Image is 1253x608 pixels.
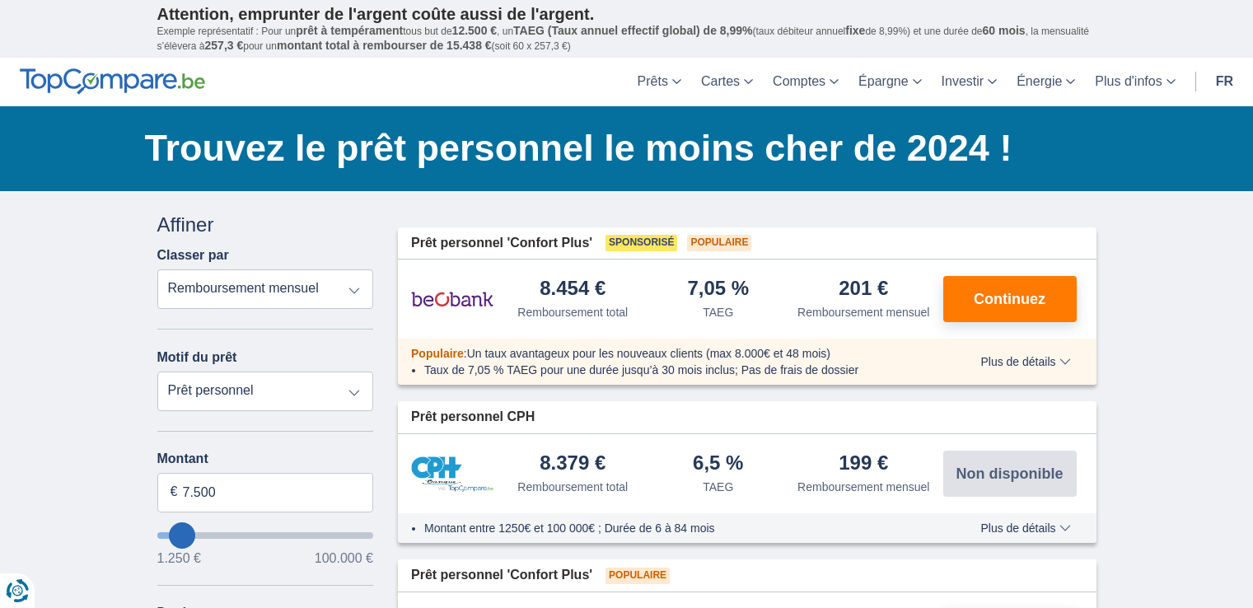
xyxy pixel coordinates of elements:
span: Continuez [974,292,1045,306]
p: Attention, emprunter de l'argent coûte aussi de l'argent. [157,4,1096,24]
span: Prêt personnel 'Confort Plus' [411,234,592,253]
img: pret personnel Beobank [411,278,493,320]
div: 6,5 % [693,453,743,475]
div: : [398,345,946,362]
div: Affiner [157,211,374,239]
a: Énergie [1007,58,1085,106]
button: Non disponible [943,451,1077,497]
span: 257,3 € [205,39,244,52]
span: Populaire [687,235,751,251]
span: € [171,483,178,502]
div: Remboursement total [517,479,628,495]
a: Épargne [849,58,932,106]
button: Plus de détails [968,521,1082,535]
button: Plus de détails [968,355,1082,368]
p: Exemple représentatif : Pour un tous but de , un (taux débiteur annuel de 8,99%) et une durée de ... [157,24,1096,54]
label: Classer par [157,248,229,263]
div: 199 € [839,453,888,475]
span: 1.250 € [157,552,201,565]
div: TAEG [703,479,733,495]
li: Montant entre 1250€ et 100 000€ ; Durée de 6 à 84 mois [424,520,933,536]
span: montant total à rembourser de 15.438 € [277,39,492,52]
span: 100.000 € [315,552,373,565]
span: fixe [845,24,865,37]
label: Montant [157,451,374,466]
a: Cartes [691,58,763,106]
span: Populaire [605,568,670,584]
a: fr [1206,58,1243,106]
div: 8.454 € [540,278,605,301]
li: Taux de 7,05 % TAEG pour une durée jusqu’à 30 mois inclus; Pas de frais de dossier [424,362,933,378]
div: Remboursement mensuel [797,304,929,320]
span: Un taux avantageux pour les nouveaux clients (max 8.000€ et 48 mois) [467,347,830,360]
span: 12.500 € [452,24,498,37]
span: Plus de détails [980,522,1070,534]
span: Plus de détails [980,356,1070,367]
div: Remboursement total [517,304,628,320]
a: Prêts [628,58,691,106]
span: 60 mois [983,24,1026,37]
img: pret personnel CPH Banque [411,456,493,492]
span: Sponsorisé [605,235,677,251]
span: Prêt personnel 'Confort Plus' [411,566,592,585]
div: 7,05 % [687,278,749,301]
span: Populaire [411,347,464,360]
div: Remboursement mensuel [797,479,929,495]
span: prêt à tempérament [296,24,403,37]
a: Investir [932,58,1008,106]
h1: Trouvez le prêt personnel le moins cher de 2024 ! [145,123,1096,174]
span: TAEG (Taux annuel effectif global) de 8,99% [513,24,752,37]
div: 201 € [839,278,888,301]
span: Prêt personnel CPH [411,408,535,427]
a: Comptes [763,58,849,106]
input: wantToBorrow [157,532,374,539]
div: 8.379 € [540,453,605,475]
label: Motif du prêt [157,350,237,365]
span: Non disponible [956,466,1064,481]
div: TAEG [703,304,733,320]
button: Continuez [943,276,1077,322]
a: Plus d'infos [1085,58,1185,106]
img: TopCompare [20,68,205,95]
